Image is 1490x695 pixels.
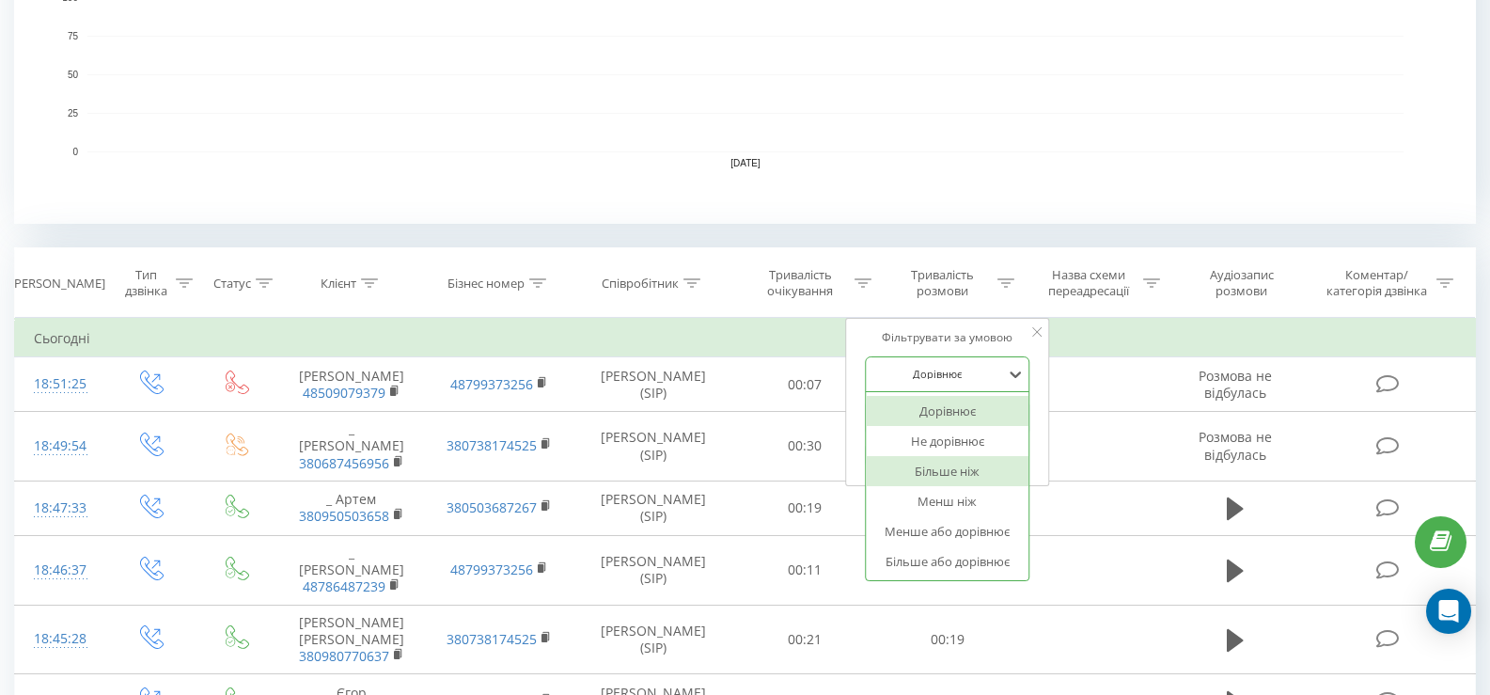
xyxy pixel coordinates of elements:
[68,31,79,41] text: 75
[34,490,87,527] div: 18:47:33
[34,552,87,589] div: 18:46:37
[299,454,389,472] a: 380687456956
[447,436,537,454] a: 380738174525
[573,536,733,606] td: [PERSON_NAME] (SIP)
[303,577,385,595] a: 48786487239
[733,605,876,674] td: 00:21
[1038,267,1138,299] div: Назва схеми переадресації
[1426,589,1471,634] div: Open Intercom Messenger
[750,267,850,299] div: Тривалість очікування
[450,375,533,393] a: 48799373256
[866,486,1029,516] div: Менш ніж
[1199,428,1272,463] span: Розмова не відбулась
[730,158,761,168] text: [DATE]
[447,498,537,516] a: 380503687267
[68,70,79,80] text: 50
[573,605,733,674] td: [PERSON_NAME] (SIP)
[15,320,1476,357] td: Сьогодні
[1184,267,1299,299] div: Аудіозапис розмови
[866,396,1029,426] div: Дорівнює
[733,536,876,606] td: 00:11
[1199,367,1272,402] span: Розмова не відбулась
[277,412,426,482] td: _ [PERSON_NAME]
[866,516,1029,546] div: Менше або дорівнює
[447,630,537,648] a: 380738174525
[866,456,1029,486] div: Більше ніж
[34,621,87,657] div: 18:45:28
[68,108,79,118] text: 25
[277,536,426,606] td: _ [PERSON_NAME]
[34,366,87,403] div: 18:51:25
[277,357,426,412] td: [PERSON_NAME]
[450,561,533,578] a: 48799373256
[866,546,1029,577] div: Більше або дорівнює
[34,428,87,465] div: 18:49:54
[573,357,733,412] td: [PERSON_NAME] (SIP)
[893,267,993,299] div: Тривалість розмови
[447,276,525,292] div: Бізнес номер
[733,357,876,412] td: 00:07
[122,267,170,299] div: Тип дзвінка
[303,384,385,402] a: 48509079379
[733,412,876,482] td: 00:30
[733,481,876,535] td: 00:19
[299,647,389,665] a: 380980770637
[1322,267,1432,299] div: Коментар/категорія дзвінка
[213,276,251,292] div: Статус
[865,328,1030,347] div: Фільтрувати за умовою
[321,276,356,292] div: Клієнт
[573,412,733,482] td: [PERSON_NAME] (SIP)
[277,481,426,535] td: _ Артем
[72,147,78,157] text: 0
[573,481,733,535] td: [PERSON_NAME] (SIP)
[866,426,1029,456] div: Не дорівнює
[299,507,389,525] a: 380950503658
[602,276,679,292] div: Співробітник
[277,605,426,674] td: [PERSON_NAME] [PERSON_NAME]
[876,605,1019,674] td: 00:19
[10,276,105,292] div: [PERSON_NAME]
